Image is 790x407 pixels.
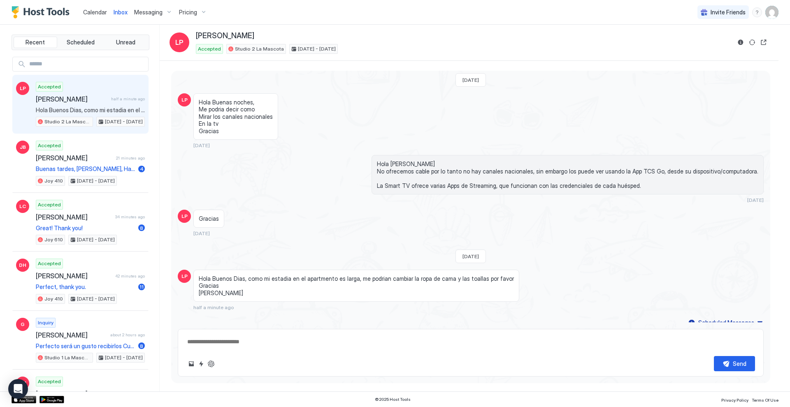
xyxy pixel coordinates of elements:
div: Scheduled Messages [698,318,754,327]
span: [PERSON_NAME] [36,95,108,103]
span: Studio 2 La Mascota [235,45,284,53]
span: Accepted [198,45,221,53]
span: 8 [140,343,143,349]
span: Unread [116,39,135,46]
span: Perfecto será un gusto recibirlos Cualquier consulta estamos a la orden [36,342,135,350]
span: Privacy Policy [721,398,748,402]
button: Scheduled Messages [687,317,764,328]
span: Terms Of Use [752,398,778,402]
span: © 2025 Host Tools [375,397,411,402]
span: Hola Buenos Dias, como mi estadia en el apartmento es larga, me podrian cambiar la ropa de cama y... [36,106,145,114]
a: Google Play Store [39,396,64,403]
button: Unread [104,37,147,48]
span: Accepted [38,201,61,208]
a: Host Tools Logo [12,6,73,18]
span: Recent [26,39,45,46]
span: LP [181,273,188,280]
span: LC [19,203,26,210]
button: Send [714,356,755,371]
a: Calendar [83,8,107,16]
span: [DATE] - [DATE] [77,177,115,185]
span: Great! Thank you! [36,224,135,232]
span: [DATE] - [DATE] [298,45,336,53]
span: Studio 1 La Mascota [44,354,91,361]
span: Calendar [83,9,107,16]
span: 34 minutes ago [115,214,145,220]
button: Recent [14,37,57,48]
span: [DATE] - [DATE] [105,354,143,361]
span: Joy 410 [44,177,63,185]
span: Messaging [134,9,163,16]
button: Reservation information [736,37,746,47]
span: Hola Buenos Dias, como mi estadia en el apartmento es larga, me podrian cambiar la ropa de cama y... [199,275,514,297]
span: [DATE] [462,253,479,259]
div: Send [733,359,746,368]
span: [DATE] [462,77,479,83]
span: JB [20,143,26,151]
a: Privacy Policy [721,395,748,404]
button: Upload image [186,359,196,369]
span: about 2 hours ago [110,332,145,338]
input: Input Field [26,57,148,71]
span: [PERSON_NAME] [36,331,107,339]
span: 4 [140,166,144,172]
button: Scheduled [59,37,102,48]
span: Joy 410 [44,295,63,303]
span: 42 minutes ago [115,273,145,279]
span: Studio 2 La Mascota [44,118,91,125]
span: half a minute ago [111,96,145,102]
button: ChatGPT Auto Reply [206,359,216,369]
span: [PERSON_NAME] [36,213,112,221]
span: 21 minutes ago [116,155,145,161]
span: Inbox [114,9,128,16]
span: [PERSON_NAME] [36,154,113,162]
button: Sync reservation [747,37,757,47]
div: menu [752,7,762,17]
span: [DATE] [193,142,210,148]
span: Accepted [38,142,61,149]
span: [DATE] [193,230,210,236]
div: tab-group [12,35,149,50]
span: Gracias [199,215,219,222]
span: Inquiry [38,319,53,326]
button: Open reservation [759,37,769,47]
a: Inbox [114,8,128,16]
a: Terms Of Use [752,395,778,404]
span: DH [19,261,26,269]
span: Pricing [179,9,197,16]
span: [DATE] - [DATE] [77,295,115,303]
span: Hola [PERSON_NAME] No ofrecemos cable por lo tanto no hay canales nacionales, sin embargo los pue... [377,160,758,189]
span: [PERSON_NAME] [36,272,112,280]
span: 11 [139,284,144,290]
span: [PERSON_NAME] [196,31,254,41]
span: [PERSON_NAME] [36,390,107,398]
span: [DATE] - [DATE] [77,236,115,243]
span: Joy 610 [44,236,63,243]
span: Buenas tardes, [PERSON_NAME], Ha sido un placer tenerte como huésped. Esperamos que hayas disfrut... [36,165,135,173]
span: Hola Buenas noches, Me podria decir como Mirar los canales nacionales En la tv Gracias [199,99,273,135]
span: Scheduled [67,39,95,46]
span: [DATE] - [DATE] [105,118,143,125]
span: Invite Friends [711,9,746,16]
span: LP [20,85,26,92]
span: [DATE] [747,197,764,203]
span: Accepted [38,260,61,267]
span: 8 [140,225,143,231]
span: LP [175,37,184,47]
div: Open Intercom Messenger [8,379,28,399]
span: LP [181,96,188,104]
span: Perfect, thank you. [36,283,135,291]
span: LP [181,213,188,220]
span: Accepted [38,378,61,385]
a: App Store [12,396,36,403]
button: Quick reply [196,359,206,369]
div: User profile [765,6,778,19]
span: G [21,321,25,328]
span: Accepted [38,83,61,90]
span: half a minute ago [193,304,234,310]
